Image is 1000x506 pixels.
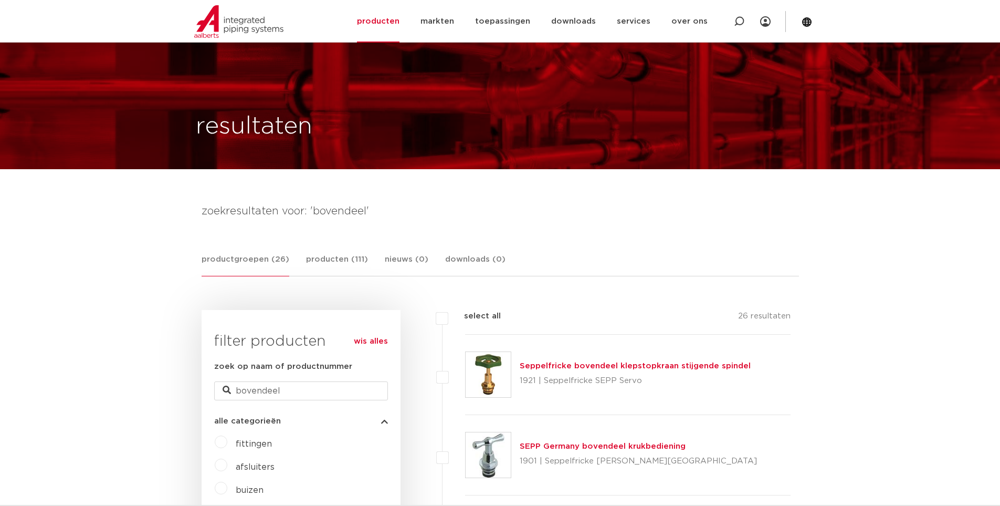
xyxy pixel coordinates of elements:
button: alle categorieën [214,417,388,425]
p: 1901 | Seppelfricke [PERSON_NAME][GEOGRAPHIC_DATA] [520,453,757,470]
p: 26 resultaten [738,310,791,326]
span: alle categorieën [214,417,281,425]
img: Thumbnail for SEPP Germany bovendeel krukbediening [466,432,511,478]
p: 1921 | Seppelfricke SEPP Servo [520,373,751,389]
a: SEPP Germany bovendeel krukbediening [520,442,686,450]
label: zoek op naam of productnummer [214,360,352,373]
a: nieuws (0) [385,253,428,276]
h3: filter producten [214,331,388,352]
h4: zoekresultaten voor: 'bovendeel' [202,203,799,220]
a: producten (111) [306,253,368,276]
a: productgroepen (26) [202,253,289,276]
input: zoeken [214,381,388,400]
a: downloads (0) [445,253,506,276]
label: select all [448,310,501,323]
a: Seppelfricke bovendeel klepstopkraan stijgende spindel [520,362,751,370]
img: Thumbnail for Seppelfricke bovendeel klepstopkraan stijgende spindel [466,352,511,397]
a: fittingen [236,440,272,448]
a: afsluiters [236,463,275,471]
h1: resultaten [196,110,312,143]
a: wis alles [354,335,388,348]
a: buizen [236,486,264,494]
